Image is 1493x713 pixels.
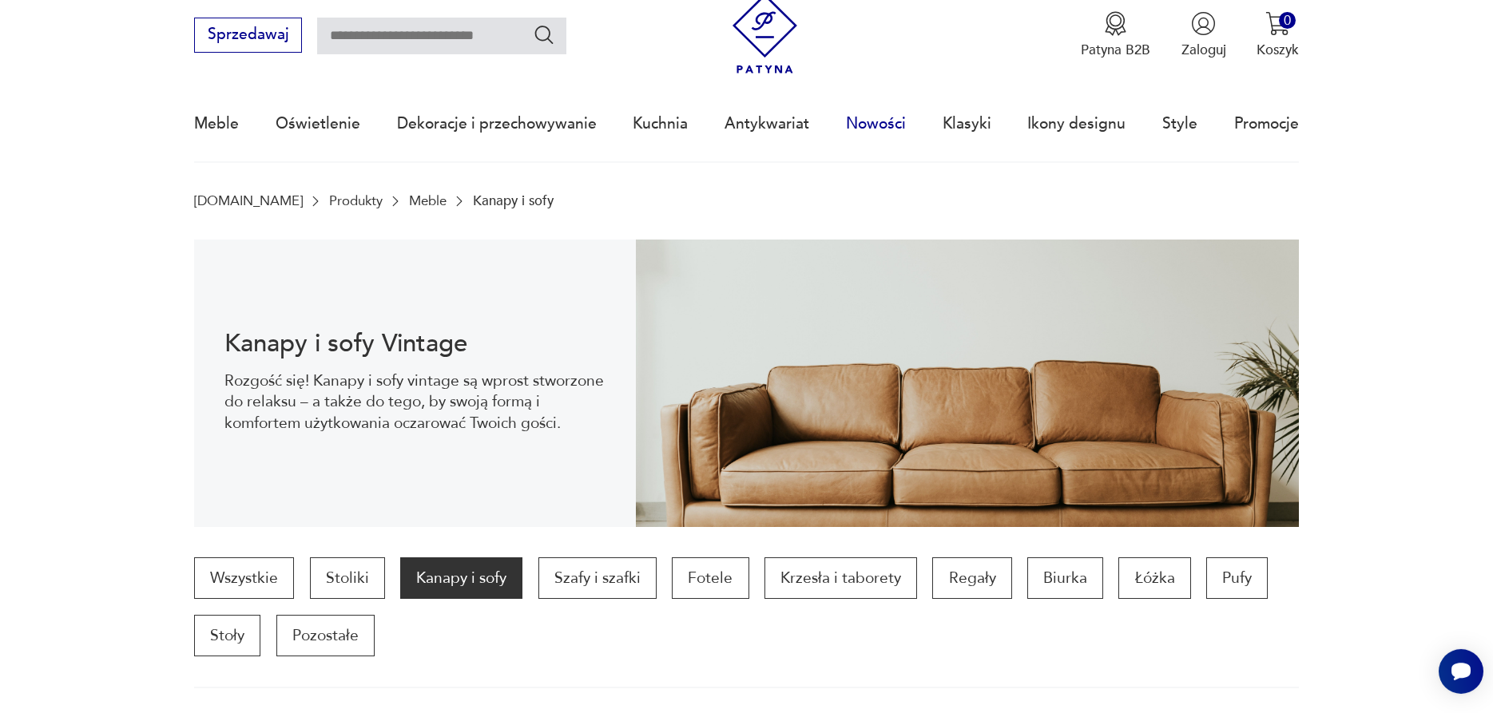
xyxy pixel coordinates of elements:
[1081,11,1150,59] a: Ikona medaluPatyna B2B
[1181,41,1226,59] p: Zaloguj
[194,18,302,53] button: Sprzedawaj
[224,370,605,434] p: Rozgość się! Kanapy i sofy vintage są wprost stworzone do relaksu – a także do tego, by swoją for...
[1439,649,1483,694] iframe: Smartsupp widget button
[533,23,556,46] button: Szukaj
[194,87,239,160] a: Meble
[1206,557,1268,599] a: Pufy
[1162,87,1197,160] a: Style
[1103,11,1128,36] img: Ikona medalu
[1257,11,1299,59] button: 0Koszyk
[276,615,375,656] a: Pozostałe
[943,87,991,160] a: Klasyki
[725,87,809,160] a: Antykwariat
[310,557,385,599] a: Stoliki
[1181,11,1226,59] button: Zaloguj
[1118,557,1190,599] a: Łóżka
[224,332,605,355] h1: Kanapy i sofy Vintage
[846,87,906,160] a: Nowości
[1257,41,1299,59] p: Koszyk
[194,30,302,42] a: Sprzedawaj
[633,87,688,160] a: Kuchnia
[276,87,360,160] a: Oświetlenie
[538,557,657,599] a: Szafy i szafki
[194,615,260,656] a: Stoły
[397,87,597,160] a: Dekoracje i przechowywanie
[194,193,303,208] a: [DOMAIN_NAME]
[1265,11,1290,36] img: Ikona koszyka
[1081,11,1150,59] button: Patyna B2B
[1234,87,1299,160] a: Promocje
[1027,87,1126,160] a: Ikony designu
[329,193,383,208] a: Produkty
[400,557,522,599] a: Kanapy i sofy
[672,557,748,599] a: Fotele
[1279,12,1296,29] div: 0
[1081,41,1150,59] p: Patyna B2B
[473,193,554,208] p: Kanapy i sofy
[636,240,1299,527] img: 4dcd11543b3b691785adeaf032051535.jpg
[1191,11,1216,36] img: Ikonka użytkownika
[409,193,447,208] a: Meble
[1027,557,1103,599] a: Biurka
[194,557,294,599] a: Wszystkie
[764,557,917,599] a: Krzesła i taborety
[932,557,1011,599] a: Regały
